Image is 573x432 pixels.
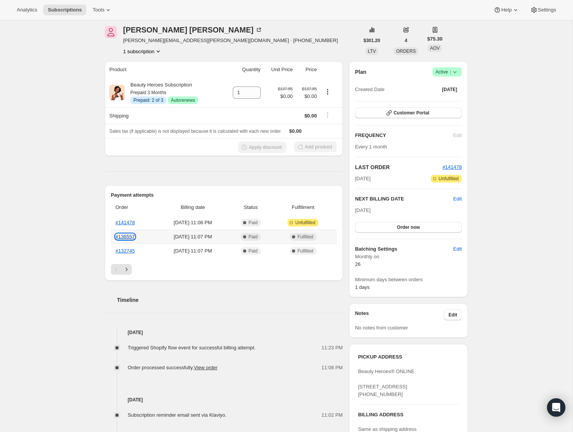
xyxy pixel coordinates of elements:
span: $75.30 [427,35,443,43]
a: #141478 [442,164,462,170]
span: Tools [93,7,104,13]
span: Created Date [355,86,385,93]
div: Beauty Heroes Subscription [125,81,198,104]
span: Unfulfilled [295,220,315,226]
span: Active [435,68,459,76]
span: Customer Portal [394,110,429,116]
span: 11:23 PM [321,344,343,352]
h4: [DATE] [105,396,343,404]
span: Paid [248,234,258,240]
span: $301.20 [364,37,380,44]
button: Subscriptions [43,5,86,15]
span: 4 [405,37,407,44]
span: Status [232,204,269,211]
h2: NEXT BILLING DATE [355,195,453,203]
span: 1 days [355,284,370,290]
button: Help [489,5,524,15]
span: | [450,69,451,75]
span: Minimum days between orders [355,276,462,284]
span: No notes from customer [355,325,408,331]
span: ORDERS [396,49,416,54]
span: Same as shipping address [358,426,417,432]
button: $301.20 [359,35,385,46]
button: [DATE] [437,84,462,95]
button: Tools [88,5,117,15]
h3: PICKUP ADDRESS [358,353,459,361]
span: [DATE] · 11:08 PM [158,219,227,227]
span: Analytics [17,7,37,13]
button: Customer Portal [355,108,462,118]
th: Unit Price [263,61,295,78]
span: Every 1 month [355,144,387,150]
a: #141478 [115,220,135,225]
button: 4 [400,35,412,46]
span: Billing date [158,204,227,211]
small: $137.85 [302,86,317,91]
span: Autorenews [171,97,195,103]
span: $0.00 [297,93,317,100]
span: AOV [430,46,440,51]
span: [DATE] · 11:07 PM [158,247,227,255]
button: #141478 [442,163,462,171]
span: Triggered Shopify flow event for successful billing attempt. [128,345,256,350]
span: $0.00 [304,113,317,119]
button: Order now [355,222,462,233]
span: Fulfilled [297,234,313,240]
span: Edit [453,245,462,253]
span: $0.00 [289,128,302,134]
span: Subscriptions [48,7,82,13]
h2: Plan [355,68,367,76]
span: Subscription reminder email sent via Klaviyo. [128,412,227,418]
button: Product actions [123,47,162,55]
small: Prepaid 3 Months [130,90,166,95]
span: Order processed successfully. [128,365,218,370]
span: Settings [538,7,556,13]
button: Settings [526,5,561,15]
span: 26 [355,261,360,267]
h3: Notes [355,310,444,320]
button: Edit [444,310,462,320]
span: Edit [448,312,457,318]
span: Unfulfilled [438,176,459,182]
button: Edit [453,195,462,203]
a: #132745 [115,248,135,254]
button: Product actions [321,88,334,96]
span: [DATE] [442,86,457,93]
button: Shipping actions [321,111,334,119]
span: [PERSON_NAME][EMAIL_ADDRESS][PERSON_NAME][DOMAIN_NAME] · [PHONE_NUMBER] [123,37,338,44]
span: Paid [248,220,258,226]
a: View order [194,365,218,370]
span: Beauty Heroes® ONLINE [STREET_ADDRESS] [PHONE_NUMBER] [358,368,415,397]
h3: BILLING ADDRESS [358,411,459,419]
h4: [DATE] [105,329,343,336]
th: Product [105,61,223,78]
span: Order now [397,224,420,230]
span: LTV [368,49,376,54]
span: Prepaid: 2 of 3 [133,97,163,103]
span: [DATE] [355,175,371,183]
span: [DATE] · 11:07 PM [158,233,227,241]
a: #136557 [115,234,135,240]
span: 11:08 PM [321,364,343,372]
h2: Timeline [117,296,343,304]
button: Analytics [12,5,42,15]
span: Jean Mariani [105,26,117,38]
h2: FREQUENCY [355,132,453,139]
th: Quantity [223,61,263,78]
button: Next [121,264,132,275]
th: Order [111,199,156,216]
th: Price [295,61,319,78]
span: Paid [248,248,258,254]
span: Help [501,7,511,13]
th: Shipping [105,107,223,124]
span: [DATE] [355,207,371,213]
span: Monthly on [355,253,462,261]
small: $137.85 [278,86,293,91]
h2: LAST ORDER [355,163,443,171]
img: product img [109,85,125,100]
span: Fulfillment [274,204,332,211]
h6: Batching Settings [355,245,453,253]
button: Edit [449,243,466,255]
